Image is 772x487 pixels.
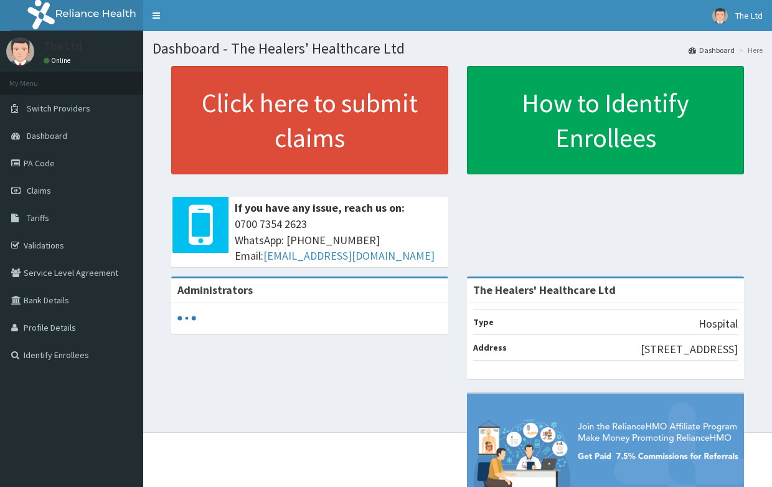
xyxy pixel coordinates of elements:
h1: Dashboard - The Healers' Healthcare Ltd [153,40,763,57]
span: The Ltd [735,10,763,21]
span: Tariffs [27,212,49,224]
b: Type [473,316,494,328]
p: Hospital [699,316,738,332]
b: Administrators [177,283,253,297]
a: Click here to submit claims [171,66,448,174]
a: Dashboard [689,45,735,55]
span: Dashboard [27,130,67,141]
img: User Image [712,8,728,24]
p: [STREET_ADDRESS] [641,341,738,357]
span: Switch Providers [27,103,90,114]
li: Here [736,45,763,55]
span: Claims [27,185,51,196]
p: The Ltd [44,40,82,52]
b: Address [473,342,507,353]
a: [EMAIL_ADDRESS][DOMAIN_NAME] [263,248,435,263]
a: How to Identify Enrollees [467,66,744,174]
svg: audio-loading [177,309,196,328]
img: User Image [6,37,34,65]
b: If you have any issue, reach us on: [235,201,405,215]
a: Online [44,56,73,65]
span: 0700 7354 2623 WhatsApp: [PHONE_NUMBER] Email: [235,216,442,264]
strong: The Healers' Healthcare Ltd [473,283,616,297]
